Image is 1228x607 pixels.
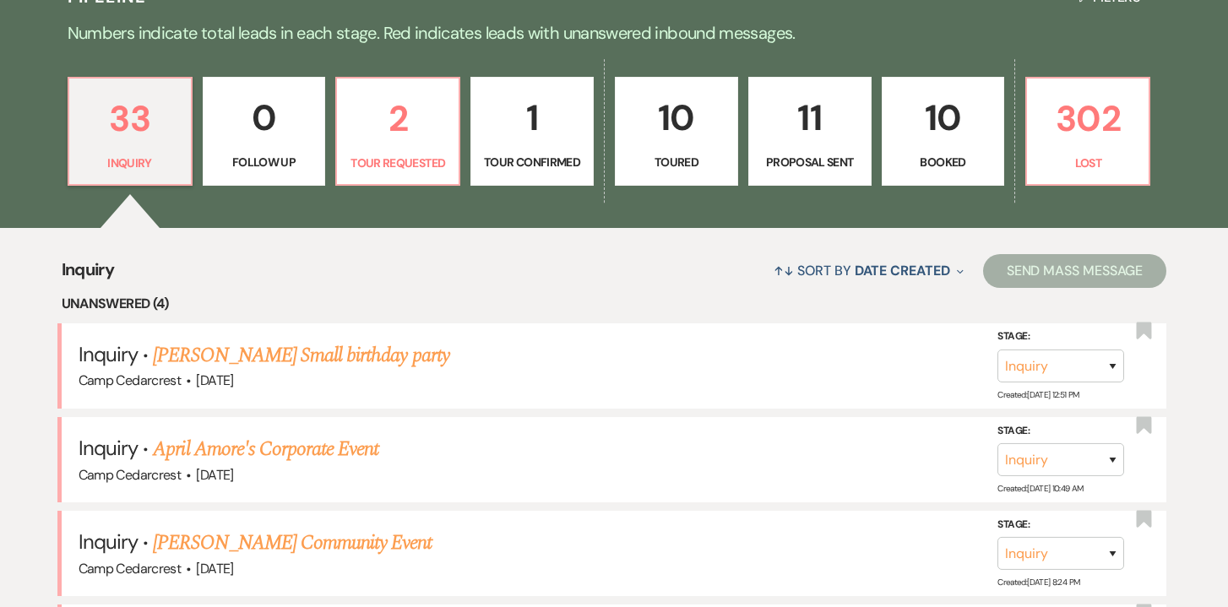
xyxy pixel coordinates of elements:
p: 11 [759,89,861,146]
span: Inquiry [79,435,138,461]
button: Send Mass Message [983,254,1167,288]
p: Lost [1037,154,1138,172]
span: Camp Cedarcrest [79,466,181,484]
p: 2 [347,90,448,147]
span: [DATE] [196,466,233,484]
p: Tour Requested [347,154,448,172]
p: 10 [893,89,994,146]
span: Camp Cedarcrest [79,371,181,389]
span: Inquiry [79,528,138,555]
button: Sort By Date Created [767,248,970,293]
a: April Amore's Corporate Event [153,434,378,464]
span: Date Created [855,262,950,279]
p: Tour Confirmed [481,153,583,171]
a: 10Toured [615,77,738,187]
p: 10 [626,89,727,146]
span: Inquiry [79,341,138,367]
p: Proposal Sent [759,153,861,171]
label: Stage: [997,516,1124,534]
p: Toured [626,153,727,171]
label: Stage: [997,422,1124,441]
a: 10Booked [882,77,1005,187]
a: [PERSON_NAME] Small birthday party [153,340,448,371]
label: Stage: [997,328,1124,346]
span: [DATE] [196,371,233,389]
span: Inquiry [62,257,115,293]
span: ↑↓ [774,262,794,279]
p: Follow Up [214,153,315,171]
span: Created: [DATE] 10:49 AM [997,483,1083,494]
p: 302 [1037,90,1138,147]
p: Inquiry [79,154,181,172]
p: Booked [893,153,994,171]
p: 33 [79,90,181,147]
span: Created: [DATE] 12:51 PM [997,389,1079,400]
a: 1Tour Confirmed [470,77,594,187]
p: Numbers indicate total leads in each stage. Red indicates leads with unanswered inbound messages. [6,19,1222,46]
span: Created: [DATE] 8:24 PM [997,577,1079,588]
a: [PERSON_NAME] Community Event [153,528,432,558]
li: Unanswered (4) [62,293,1167,315]
a: 2Tour Requested [335,77,460,187]
a: 0Follow Up [203,77,326,187]
span: [DATE] [196,560,233,577]
p: 0 [214,89,315,146]
span: Camp Cedarcrest [79,560,181,577]
a: 11Proposal Sent [748,77,872,187]
a: 33Inquiry [68,77,193,187]
a: 302Lost [1025,77,1150,187]
p: 1 [481,89,583,146]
